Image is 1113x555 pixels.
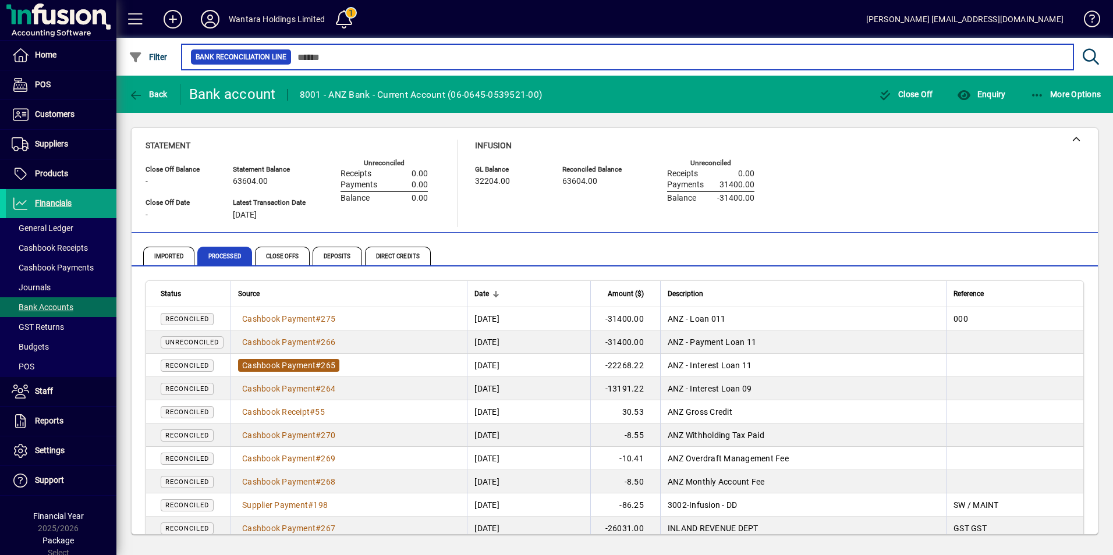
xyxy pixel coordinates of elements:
[590,447,660,470] td: -10.41
[129,52,168,62] span: Filter
[717,194,754,203] span: -31400.00
[6,130,116,159] a: Suppliers
[562,166,632,173] span: Reconciled Balance
[165,385,209,393] span: Reconciled
[165,478,209,486] span: Reconciled
[165,455,209,462] span: Reconciled
[192,9,229,30] button: Profile
[467,377,590,400] td: [DATE]
[238,382,339,395] a: Cashbook Payment#264
[126,47,171,67] button: Filter
[590,330,660,354] td: -31400.00
[668,361,752,370] span: ANZ - Interest Loan 11
[475,177,510,186] span: 32204.00
[12,243,88,252] span: Cashbook Receipts
[35,198,72,208] span: Financials
[308,500,313,510] span: #
[321,524,335,533] span: 267
[6,41,116,70] a: Home
[42,536,74,545] span: Package
[242,361,316,370] span: Cashbook Payment
[690,159,731,167] label: Unreconciled
[238,499,332,511] a: Supplier Payment#198
[233,199,306,207] span: Latest Transaction Date
[689,500,737,510] span: Infusion - DD
[321,314,335,323] span: 275
[316,384,321,393] span: #
[316,361,321,370] span: #
[313,500,328,510] span: 198
[475,166,545,173] span: GL Balance
[668,407,732,417] span: ANZ Gross Credit
[866,10,1064,29] div: [PERSON_NAME] [EMAIL_ADDRESS][DOMAIN_NAME]
[229,10,325,29] div: Wantara Holdings Limited
[238,522,339,535] a: Cashbook Payment#267
[321,384,335,393] span: 264
[608,287,644,300] span: Amount ($)
[6,357,116,376] a: POS
[687,500,689,510] span: -
[6,277,116,297] a: Journals
[668,477,765,486] span: ANZ Monthly Account Fee
[12,223,73,233] span: General Ledger
[35,139,68,148] span: Suppliers
[667,180,704,190] span: Payments
[189,85,276,104] div: Bank account
[954,287,984,300] span: Reference
[316,431,321,440] span: #
[12,362,34,371] span: POS
[310,407,315,417] span: #
[165,362,209,369] span: Reconciled
[1075,2,1098,40] a: Knowledge Base
[467,493,590,517] td: [DATE]
[467,400,590,424] td: [DATE]
[6,436,116,465] a: Settings
[165,525,209,532] span: Reconciled
[341,194,370,203] span: Balance
[255,247,310,265] span: Close Offs
[467,330,590,354] td: [DATE]
[165,315,209,323] span: Reconciled
[957,90,1005,99] span: Enquiry
[197,247,252,265] span: Processed
[35,50,56,59] span: Home
[954,524,987,533] span: GST GST
[667,194,696,203] span: Balance
[12,303,73,312] span: Bank Accounts
[719,180,754,190] span: 31400.00
[668,431,764,440] span: ANZ Withholding Tax Paid
[6,218,116,238] a: General Ledger
[467,307,590,330] td: [DATE]
[6,317,116,337] a: GST Returns
[35,446,65,455] span: Settings
[954,287,1069,300] div: Reference
[116,84,180,105] app-page-header-button: Back
[6,407,116,436] a: Reports
[165,432,209,439] span: Reconciled
[196,51,286,63] span: Bank Reconciliation Line
[238,312,339,325] a: Cashbook Payment#275
[467,470,590,493] td: [DATE]
[321,337,335,347] span: 266
[242,431,316,440] span: Cashbook Payment
[668,500,687,510] span: 3002
[474,287,583,300] div: Date
[467,354,590,377] td: [DATE]
[35,475,64,485] span: Support
[6,70,116,99] a: POS
[6,159,116,188] a: Products
[161,287,181,300] span: Status
[467,447,590,470] td: [DATE]
[146,177,148,186] span: -
[6,258,116,277] a: Cashbook Payments
[668,454,789,463] span: ANZ Overdraft Management Fee
[598,287,654,300] div: Amount ($)
[238,287,460,300] div: Source
[242,314,316,323] span: Cashbook Payment
[242,384,316,393] span: Cashbook Payment
[233,211,257,220] span: [DATE]
[242,454,316,463] span: Cashbook Payment
[242,337,316,347] span: Cashbook Payment
[35,416,63,425] span: Reports
[341,180,377,190] span: Payments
